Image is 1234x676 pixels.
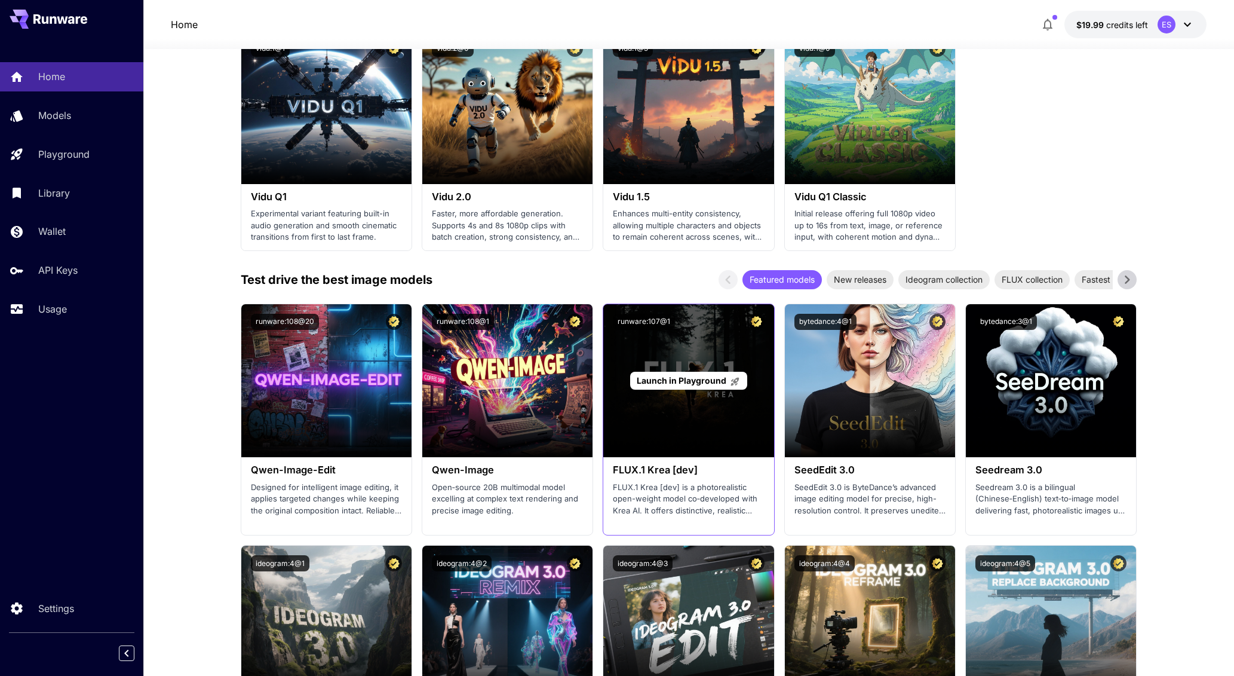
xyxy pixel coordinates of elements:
[432,482,583,517] p: Open‑source 20B multimodal model excelling at complex text rendering and precise image editing.
[929,555,946,571] button: Certified Model – Vetted for best performance and includes a commercial license.
[630,372,747,390] a: Launch in Playground
[241,31,412,184] img: alt
[386,555,402,571] button: Certified Model – Vetted for best performance and includes a commercial license.
[794,314,857,330] button: bytedance:4@1
[975,482,1126,517] p: Seedream 3.0 is a bilingual (Chinese‑English) text‑to‑image model delivering fast, photorealistic...
[432,208,583,243] p: Faster, more affordable generation. Supports 4s and 8s 1080p clips with batch creation, strong co...
[38,69,65,84] p: Home
[241,304,412,457] img: alt
[994,273,1070,286] span: FLUX collection
[432,314,494,330] button: runware:108@1
[251,191,402,203] h3: Vidu Q1
[432,555,492,571] button: ideogram:4@2
[794,464,946,476] h3: SeedEdit 3.0
[432,464,583,476] h3: Qwen-Image
[613,208,764,243] p: Enhances multi-entity consistency, allowing multiple characters and objects to remain coherent ac...
[38,224,66,238] p: Wallet
[1158,16,1175,33] div: ES
[613,482,764,517] p: FLUX.1 Krea [dev] is a photorealistic open-weight model co‑developed with Krea AI. It offers dist...
[38,186,70,200] p: Library
[1174,619,1234,676] iframe: Chat Widget
[1110,314,1126,330] button: Certified Model – Vetted for best performance and includes a commercial license.
[785,304,955,457] img: alt
[794,482,946,517] p: SeedEdit 3.0 is ByteDance’s advanced image editing model for precise, high-resolution control. It...
[38,601,74,616] p: Settings
[128,643,143,664] div: Collapse sidebar
[975,314,1037,330] button: bytedance:3@1
[966,304,1136,457] img: alt
[1064,11,1207,38] button: $19.98817ES
[785,31,955,184] img: alt
[603,31,773,184] img: alt
[38,147,90,161] p: Playground
[251,464,402,476] h3: Qwen-Image-Edit
[794,555,855,571] button: ideogram:4@4
[748,314,765,330] button: Certified Model – Vetted for best performance and includes a commercial license.
[794,208,946,243] p: Initial release offering full 1080p video up to 16s from text, image, or reference input, with co...
[171,17,198,32] a: Home
[171,17,198,32] nav: breadcrumb
[1076,19,1148,31] div: $19.98817
[994,270,1070,289] div: FLUX collection
[1075,270,1148,289] div: Fastest models
[119,646,134,661] button: Collapse sidebar
[251,555,309,571] button: ideogram:4@1
[794,191,946,203] h3: Vidu Q1 Classic
[422,304,593,457] img: alt
[38,263,78,277] p: API Keys
[613,555,673,571] button: ideogram:4@3
[975,464,1126,476] h3: Seedream 3.0
[742,270,822,289] div: Featured models
[613,191,764,203] h3: Vidu 1.5
[422,31,593,184] img: alt
[827,273,894,286] span: New releases
[38,302,67,316] p: Usage
[637,375,726,386] span: Launch in Playground
[748,555,765,571] button: Certified Model – Vetted for best performance and includes a commercial license.
[1106,20,1148,30] span: credits left
[386,314,402,330] button: Certified Model – Vetted for best performance and includes a commercial license.
[898,273,990,286] span: Ideogram collection
[1076,20,1106,30] span: $19.99
[929,314,946,330] button: Certified Model – Vetted for best performance and includes a commercial license.
[742,273,822,286] span: Featured models
[1075,273,1148,286] span: Fastest models
[567,555,583,571] button: Certified Model – Vetted for best performance and includes a commercial license.
[251,314,319,330] button: runware:108@20
[1110,555,1126,571] button: Certified Model – Vetted for best performance and includes a commercial license.
[898,270,990,289] div: Ideogram collection
[38,108,71,123] p: Models
[251,482,402,517] p: Designed for intelligent image editing, it applies targeted changes while keeping the original co...
[567,314,583,330] button: Certified Model – Vetted for best performance and includes a commercial license.
[975,555,1035,571] button: ideogram:4@5
[827,270,894,289] div: New releases
[241,271,432,289] p: Test drive the best image models
[432,191,583,203] h3: Vidu 2.0
[251,208,402,243] p: Experimental variant featuring built-in audio generation and smooth cinematic transitions from fi...
[613,464,764,476] h3: FLUX.1 Krea [dev]
[613,314,675,330] button: runware:107@1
